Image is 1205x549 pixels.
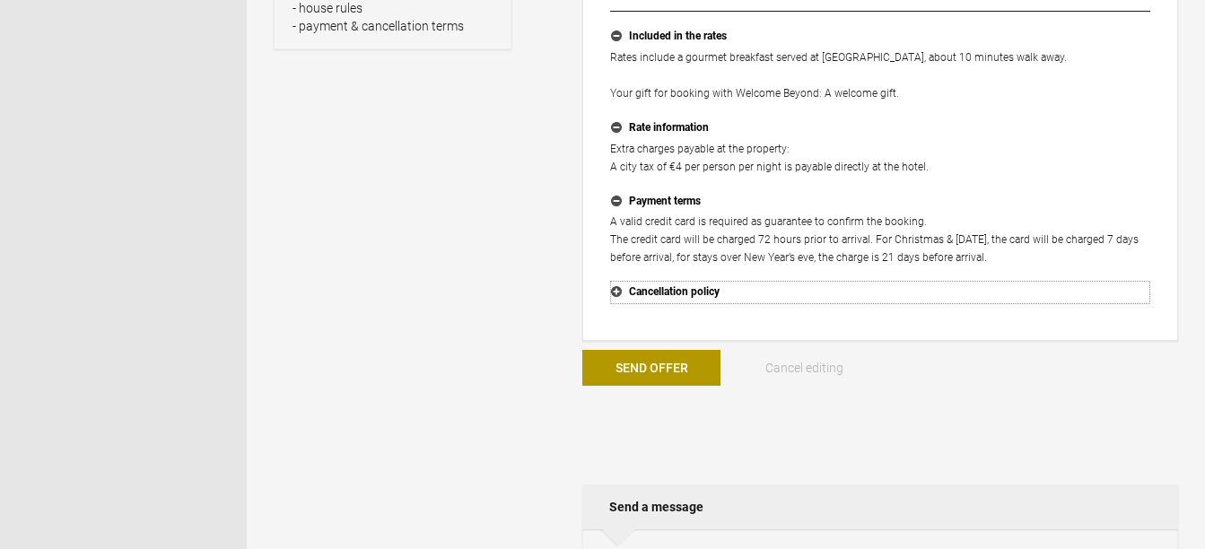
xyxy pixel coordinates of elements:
p: Extra charges payable at the property: A city tax of €4 per person per night is payable directly ... [610,140,1150,176]
button: Send Offer [582,350,720,386]
button: Included in the rates [610,25,1150,48]
h2: Send a message [582,484,1178,529]
p: Rates include a gourmet breakfast served at [GEOGRAPHIC_DATA], about 10 minutes walk away. Your g... [610,48,1150,102]
button: Payment terms [610,190,1150,213]
button: Rate information [610,117,1150,140]
p: A valid credit card is required as guarantee to confirm the booking. The credit card will be char... [610,213,1150,266]
button: Cancel editing [735,350,872,386]
button: Cancellation policy [610,281,1150,304]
